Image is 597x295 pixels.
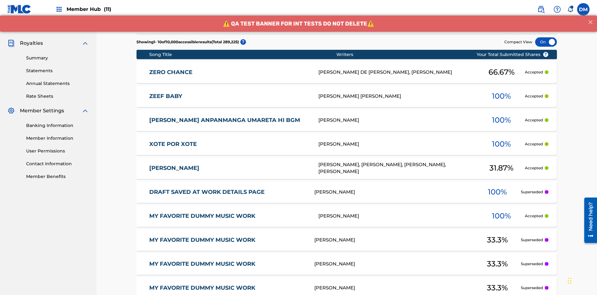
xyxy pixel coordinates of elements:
span: 100 % [492,138,511,150]
img: Member Settings [7,107,15,115]
p: Superseded [521,261,543,267]
div: Drag [568,271,572,290]
a: MY FAVORITE DUMMY MUSIC WORK [149,260,306,268]
div: [PERSON_NAME] [314,189,474,196]
a: Public Search [535,3,547,16]
div: User Menu [577,3,590,16]
div: [PERSON_NAME] [318,141,478,148]
a: Banking Information [26,122,89,129]
div: Notifications [567,6,573,12]
span: 100 % [488,186,507,198]
div: [PERSON_NAME] [318,117,478,124]
a: User Permissions [26,148,89,154]
div: [PERSON_NAME] [318,213,478,220]
span: 33.3 % [487,234,508,246]
span: 100 % [492,115,511,126]
a: MY FAVORITE DUMMY MUSIC WORK [149,213,310,220]
img: expand [81,40,89,47]
p: Accepted [525,69,543,75]
img: Royalties [7,40,15,47]
span: 31.87 % [489,162,513,174]
span: 33.3 % [487,258,508,269]
span: Your Total Submitted Shares [477,51,548,58]
p: Superseded [521,237,543,243]
span: ? [240,39,246,45]
a: MY FAVORITE DUMMY MUSIC WORK [149,236,306,244]
div: [PERSON_NAME] [PERSON_NAME] [318,93,478,100]
span: 100 % [492,91,511,102]
p: Accepted [525,93,543,99]
div: [PERSON_NAME], [PERSON_NAME], [PERSON_NAME], [PERSON_NAME] [318,161,478,175]
span: ⚠️ QA TEST BANNER FOR INT TESTS DO NOT DELETE⚠️ [223,5,374,12]
span: 66.67 % [488,67,515,78]
p: Accepted [525,213,543,219]
img: help [553,6,561,13]
a: Annual Statements [26,80,89,87]
a: DRAFT SAVED AT WORK DETAILS PAGE [149,189,306,196]
p: Superseded [521,285,543,291]
a: Member Benefits [26,173,89,180]
span: Member Settings [20,107,64,115]
span: 33.3 % [487,282,508,293]
iframe: Chat Widget [566,265,597,295]
p: Accepted [525,165,543,171]
img: MLC Logo [7,5,31,14]
span: 100 % [492,210,511,222]
p: Showing 1 - 10 of 10,000 accessible results (Total 289,225 ) [137,39,239,45]
p: Superseded [521,189,543,195]
div: [PERSON_NAME] [314,260,474,268]
p: Accepted [525,141,543,147]
a: MY FAVORITE DUMMY MUSIC WORK [149,284,306,292]
p: Accepted [525,117,543,123]
div: Writers [336,51,496,58]
span: ? [543,52,548,57]
div: [PERSON_NAME] [314,236,474,244]
a: [PERSON_NAME] ANPANMANGA UMARETA HI BGM [149,117,310,124]
img: expand [81,107,89,115]
a: ZERO CHANCE [149,69,310,76]
a: Summary [26,55,89,61]
div: [PERSON_NAME] [314,284,474,292]
span: Compact View [504,39,532,45]
a: Member Information [26,135,89,142]
img: search [537,6,545,13]
iframe: Resource Center [580,195,597,246]
span: Royalties [20,40,43,47]
a: ZEEF BABY [149,93,310,100]
a: Statements [26,68,89,74]
img: Top Rightsholders [55,6,63,13]
div: [PERSON_NAME] DE [PERSON_NAME], [PERSON_NAME] [318,69,478,76]
div: Help [551,3,563,16]
span: Member Hub [67,6,111,13]
a: [PERSON_NAME] [149,165,310,172]
a: XOTE POR XOTE [149,141,310,148]
a: Rate Sheets [26,93,89,100]
a: Contact Information [26,161,89,167]
span: (11) [104,6,111,12]
div: Song Title [149,51,337,58]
